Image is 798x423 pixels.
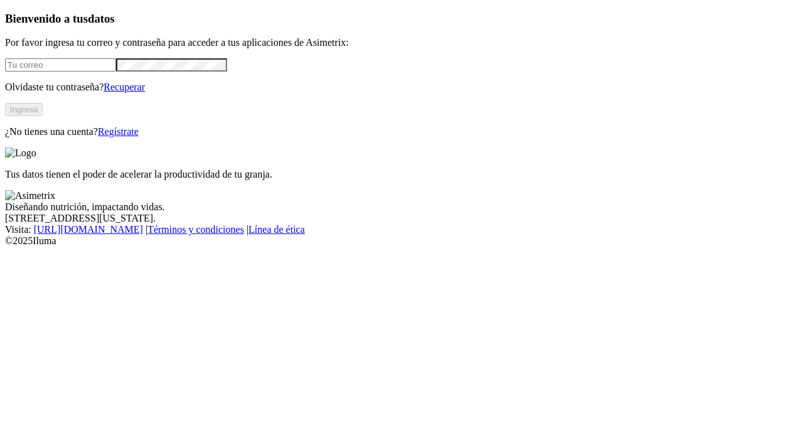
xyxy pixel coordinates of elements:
a: Términos y condiciones [147,224,244,235]
div: © 2025 Iluma [5,235,793,247]
div: [STREET_ADDRESS][US_STATE]. [5,213,793,224]
a: [URL][DOMAIN_NAME] [34,224,143,235]
a: Recuperar [104,82,145,92]
p: Olvidaste tu contraseña? [5,82,793,93]
h3: Bienvenido a tus [5,12,793,26]
input: Tu correo [5,58,116,72]
a: Regístrate [98,126,139,137]
button: Ingresa [5,103,43,116]
a: Línea de ética [248,224,305,235]
p: ¿No tienes una cuenta? [5,126,793,137]
p: Por favor ingresa tu correo y contraseña para acceder a tus aplicaciones de Asimetrix: [5,37,793,48]
div: Visita : | | [5,224,793,235]
img: Logo [5,147,36,159]
p: Tus datos tienen el poder de acelerar la productividad de tu granja. [5,169,793,180]
div: Diseñando nutrición, impactando vidas. [5,201,793,213]
span: datos [88,12,115,25]
img: Asimetrix [5,190,55,201]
